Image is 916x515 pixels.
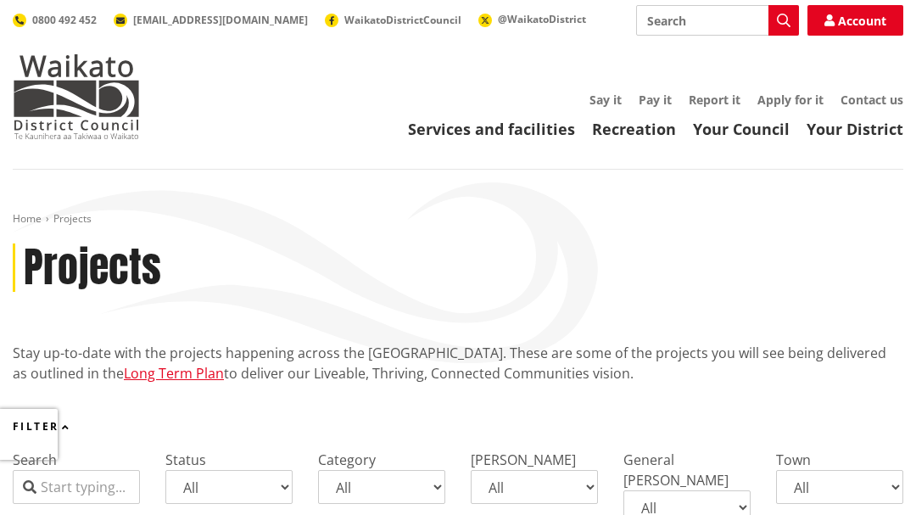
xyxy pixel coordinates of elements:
input: Start typing... [13,470,140,504]
label: Search [13,451,57,469]
p: Stay up-to-date with the projects happening across the [GEOGRAPHIC_DATA]. These are some of the p... [13,343,903,383]
input: Search input [636,5,799,36]
label: Town [776,451,811,469]
a: Your Council [693,119,790,139]
img: Waikato District Council - Te Kaunihera aa Takiwaa o Waikato [13,54,140,139]
label: Status [165,451,206,469]
a: Pay it [639,92,672,108]
a: Services and facilities [408,119,575,139]
label: [PERSON_NAME] [471,451,576,469]
a: Account [807,5,903,36]
a: Home [13,211,42,226]
a: Apply for it [757,92,824,108]
a: Recreation [592,119,676,139]
a: [EMAIL_ADDRESS][DOMAIN_NAME] [114,13,308,27]
span: @WaikatoDistrict [498,12,586,26]
a: 0800 492 452 [13,13,97,27]
label: Category [318,451,376,469]
nav: breadcrumb [13,212,903,227]
a: Say it [589,92,622,108]
span: 0800 492 452 [32,13,97,27]
span: [EMAIL_ADDRESS][DOMAIN_NAME] [133,13,308,27]
a: WaikatoDistrictCouncil [325,13,461,27]
a: Long Term Plan [124,364,224,383]
h1: Projects [24,244,161,293]
span: WaikatoDistrictCouncil [344,13,461,27]
a: Your District [807,119,903,139]
a: Contact us [841,92,903,108]
a: Report it [689,92,740,108]
span: Projects [53,211,92,226]
label: General [PERSON_NAME] [623,451,729,490]
a: @WaikatoDistrict [478,12,586,26]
